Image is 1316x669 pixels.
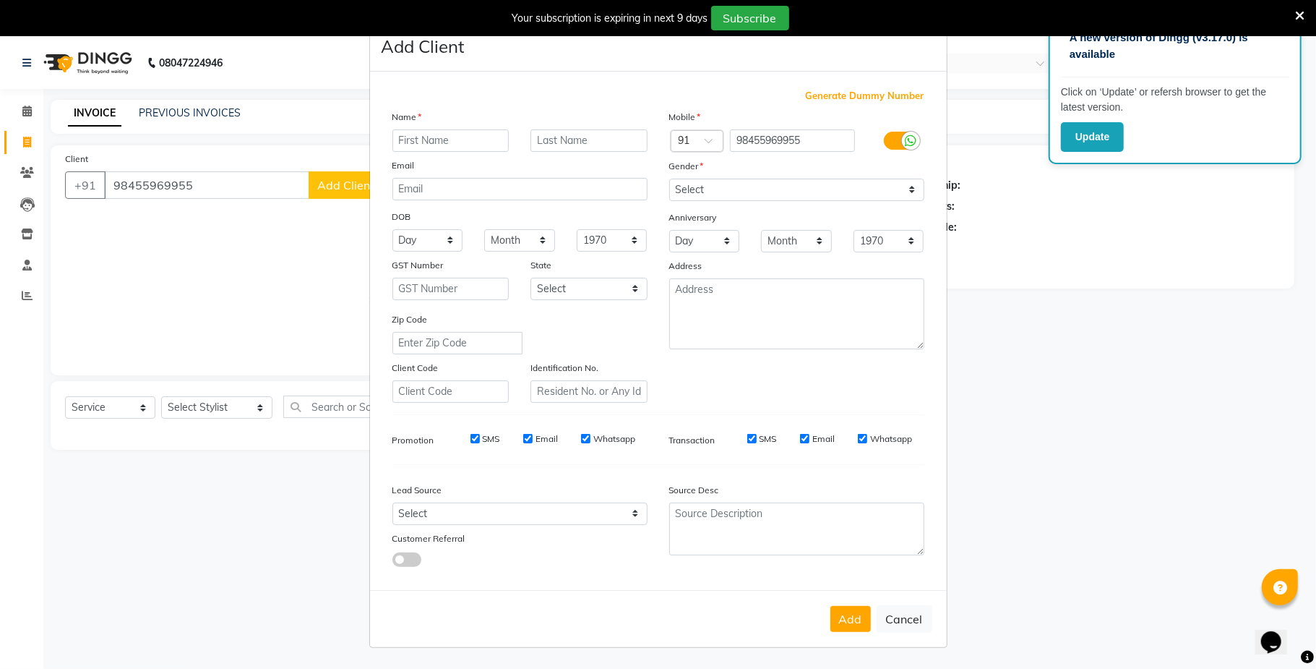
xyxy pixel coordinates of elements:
[392,532,465,545] label: Customer Referral
[711,6,789,30] button: Subscribe
[812,432,835,446] label: Email
[536,432,558,446] label: Email
[760,432,777,446] label: SMS
[593,432,635,446] label: Whatsapp
[669,160,704,173] label: Gender
[669,111,701,124] label: Mobile
[392,380,509,403] input: Client Code
[392,278,509,300] input: GST Number
[830,606,871,632] button: Add
[669,211,717,224] label: Anniversary
[530,259,551,272] label: State
[483,432,500,446] label: SMS
[669,434,715,447] label: Transaction
[530,362,598,375] label: Identification No.
[392,484,442,497] label: Lead Source
[669,484,719,497] label: Source Desc
[1255,611,1302,655] iframe: chat widget
[530,129,648,152] input: Last Name
[392,313,428,326] label: Zip Code
[392,178,648,200] input: Email
[669,260,702,273] label: Address
[877,605,932,633] button: Cancel
[1061,85,1289,115] p: Click on ‘Update’ or refersh browser to get the latest version.
[392,129,509,152] input: First Name
[870,432,912,446] label: Whatsapp
[392,332,522,354] input: Enter Zip Code
[512,11,708,26] div: Your subscription is expiring in next 9 days
[392,111,422,124] label: Name
[392,434,434,447] label: Promotion
[382,33,465,59] h4: Add Client
[806,89,924,103] span: Generate Dummy Number
[392,210,411,223] label: DOB
[392,259,444,272] label: GST Number
[392,362,439,375] label: Client Code
[730,129,855,152] input: Mobile
[530,380,648,403] input: Resident No. or Any Id
[392,159,415,172] label: Email
[1061,122,1124,152] button: Update
[1070,30,1281,62] p: A new version of Dingg (v3.17.0) is available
